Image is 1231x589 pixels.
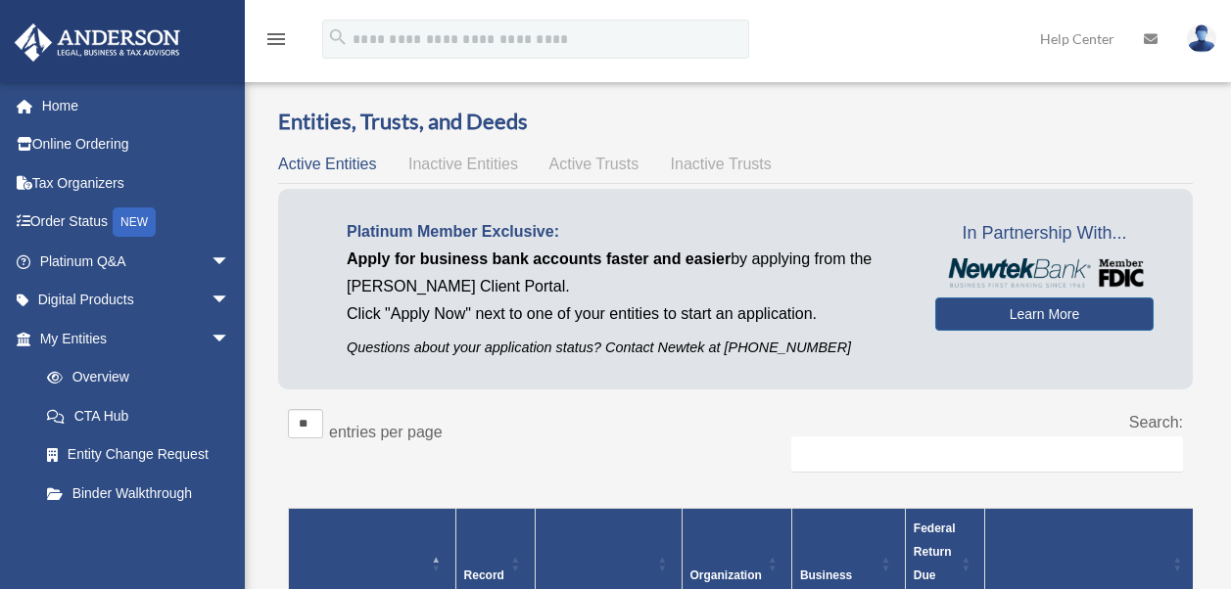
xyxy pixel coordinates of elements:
a: Home [14,86,260,125]
a: menu [264,34,288,51]
span: arrow_drop_down [211,281,250,321]
span: In Partnership With... [935,218,1154,249]
a: Overview [27,358,240,397]
a: Digital Productsarrow_drop_down [14,281,260,320]
i: search [327,26,349,48]
img: Anderson Advisors Platinum Portal [9,23,186,62]
label: entries per page [329,424,443,440]
span: Active Trusts [549,156,639,172]
span: Active Entities [278,156,376,172]
img: NewtekBankLogoSM.png [945,258,1144,288]
div: NEW [113,207,156,237]
a: Binder Walkthrough [27,474,250,513]
label: Search: [1129,414,1183,430]
a: Tax Organizers [14,163,260,203]
span: arrow_drop_down [211,319,250,359]
a: My Blueprint [27,513,250,552]
a: Order StatusNEW [14,203,260,243]
p: Platinum Member Exclusive: [347,218,906,246]
a: Platinum Q&Aarrow_drop_down [14,242,260,281]
a: Online Ordering [14,125,260,164]
p: Click "Apply Now" next to one of your entities to start an application. [347,300,906,328]
span: Apply for business bank accounts faster and easier [347,250,731,267]
h3: Entities, Trusts, and Deeds [278,107,1193,137]
span: Inactive Trusts [671,156,772,172]
a: CTA Hub [27,396,250,435]
span: arrow_drop_down [211,242,250,282]
a: Learn More [935,297,1154,331]
i: menu [264,27,288,51]
span: Inactive Entities [408,156,518,172]
a: My Entitiesarrow_drop_down [14,319,250,358]
img: User Pic [1187,24,1216,53]
a: Entity Change Request [27,435,250,475]
p: by applying from the [PERSON_NAME] Client Portal. [347,246,906,300]
p: Questions about your application status? Contact Newtek at [PHONE_NUMBER] [347,336,906,360]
